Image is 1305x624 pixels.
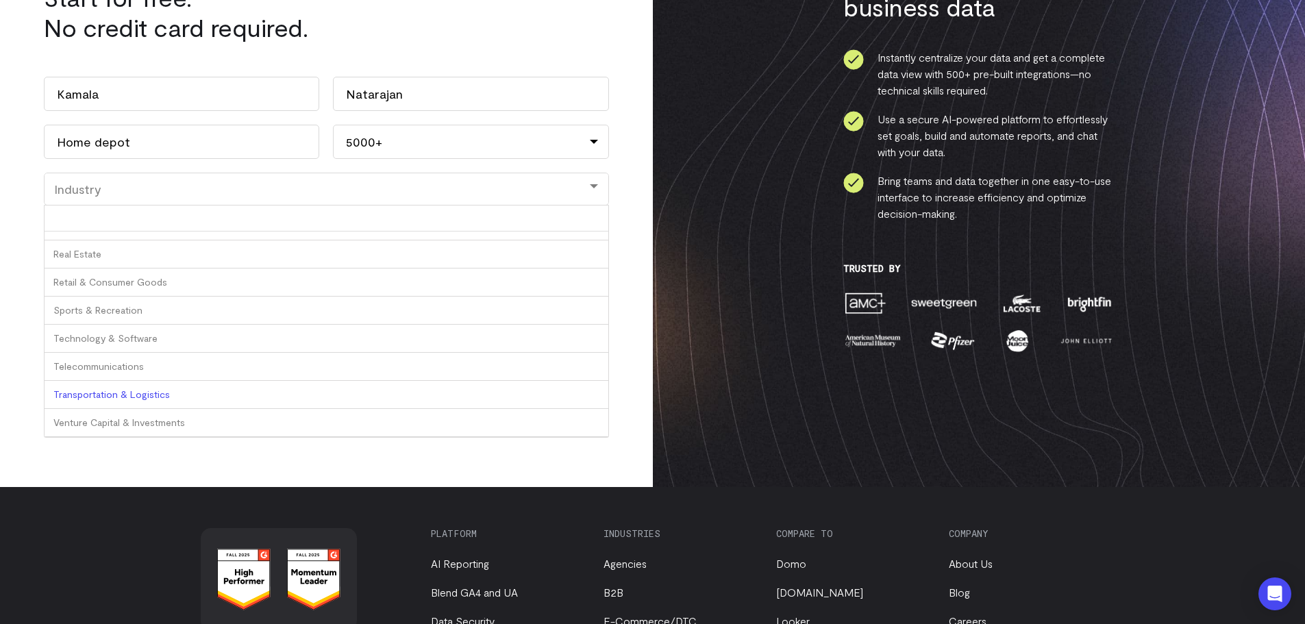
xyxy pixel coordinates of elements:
[949,528,1098,539] h3: Company
[431,528,580,539] h3: Platform
[45,381,608,409] div: Transportation & Logistics
[843,49,1114,99] li: Instantly centralize your data and get a complete data view with 500+ pre-built integrations—no t...
[333,125,608,159] div: 5000+
[45,353,608,381] div: Telecommunications
[45,240,608,269] div: Real Estate
[44,125,319,159] input: Company Name
[604,557,647,570] a: Agencies
[776,528,925,539] h3: Compare to
[843,263,1114,274] h3: Trusted By
[44,77,319,111] input: First Name
[431,586,518,599] a: Blend GA4 and UA
[45,325,608,353] div: Technology & Software
[604,586,623,599] a: B2B
[45,205,608,232] input: Industry
[45,269,608,297] div: Retail & Consumer Goods
[776,586,863,599] a: [DOMAIN_NAME]
[45,409,608,437] div: Venture Capital & Investments
[604,528,753,539] h3: Industries
[843,111,1114,160] li: Use a secure AI-powered platform to effortlessly set goals, build and automate reports, and chat ...
[776,557,806,570] a: Domo
[45,297,608,325] div: Sports & Recreation
[1258,577,1291,610] div: Open Intercom Messenger
[54,182,599,197] div: Industry
[431,557,489,570] a: AI Reporting
[333,77,608,111] input: Last Name
[949,557,993,570] a: About Us
[843,173,1114,222] li: Bring teams and data together in one easy-to-use interface to increase efficiency and optimize de...
[949,586,970,599] a: Blog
